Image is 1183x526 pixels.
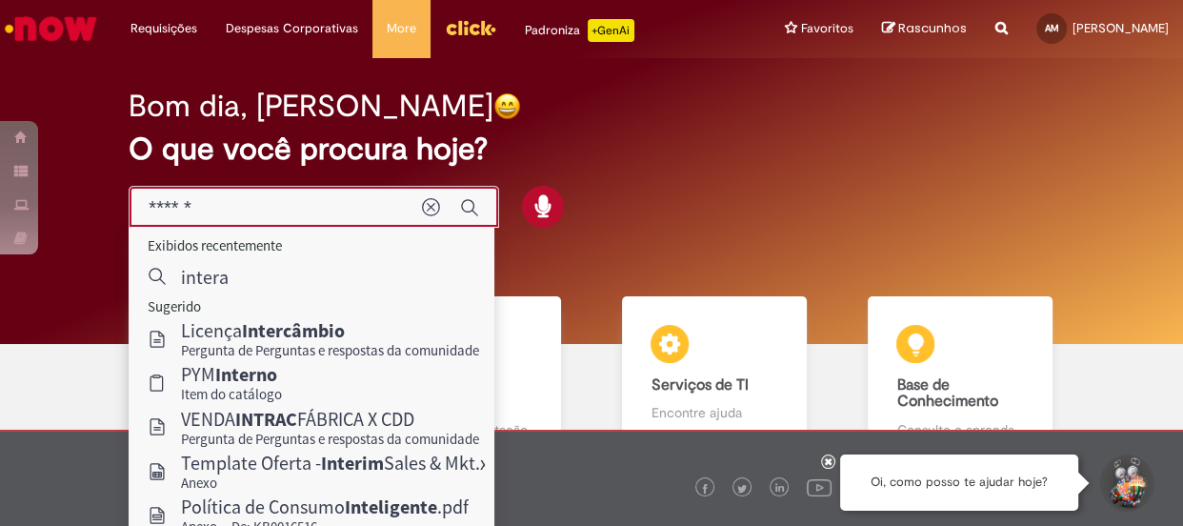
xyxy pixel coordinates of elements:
span: More [387,19,416,38]
span: Favoritos [801,19,853,38]
a: Tirar dúvidas Tirar dúvidas com Lupi Assist e Gen Ai [100,296,346,461]
span: AM [1045,22,1059,34]
span: Despesas Corporativas [226,19,358,38]
img: logo_footer_youtube.png [807,475,832,499]
img: logo_footer_linkedin.png [775,483,785,495]
button: Iniciar Conversa de Suporte [1097,455,1154,512]
span: Rascunhos [898,19,967,37]
img: happy-face.png [493,92,521,120]
a: Base de Conhecimento Consulte e aprenda [837,296,1083,461]
a: Serviços de TI Encontre ajuda [591,296,837,461]
img: logo_footer_facebook.png [700,484,710,494]
span: Requisições [130,19,197,38]
span: [PERSON_NAME] [1073,20,1169,36]
b: Serviços de TI [651,375,748,394]
p: +GenAi [588,19,634,42]
p: Encontre ajuda [651,403,777,422]
img: click_logo_yellow_360x200.png [445,13,496,42]
img: logo_footer_twitter.png [737,484,747,494]
b: Base de Conhecimento [896,375,997,412]
a: Rascunhos [882,20,967,38]
div: Padroniza [525,19,634,42]
h2: Bom dia, [PERSON_NAME] [129,90,493,123]
img: ServiceNow [2,10,100,48]
h2: O que você procura hoje? [129,132,1053,166]
div: Oi, como posso te ajudar hoje? [840,455,1078,511]
p: Consulte e aprenda [896,420,1023,439]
